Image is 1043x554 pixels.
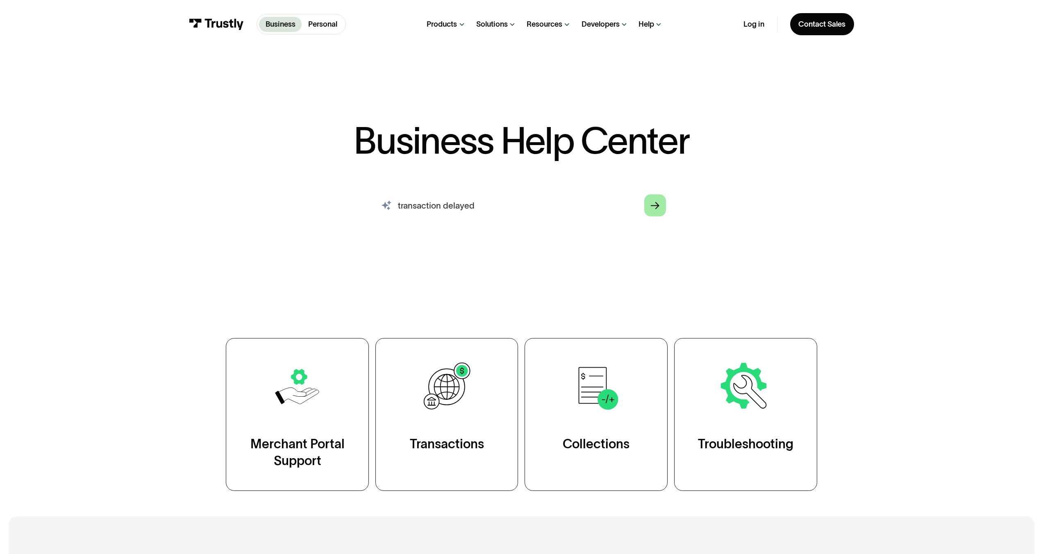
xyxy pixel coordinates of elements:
a: Transactions [375,338,518,491]
p: Business [266,19,295,30]
div: Help [639,20,654,29]
div: Transactions [410,436,484,452]
div: Solutions [476,20,508,29]
input: search [368,188,675,222]
div: Developers [582,20,620,29]
p: Personal [308,19,337,30]
div: Troubleshooting [698,436,793,452]
a: Business [259,17,302,32]
h1: Business Help Center [354,122,689,159]
a: Troubleshooting [674,338,817,491]
form: Search [368,188,675,222]
div: Products [427,20,457,29]
a: Merchant Portal Support [226,338,369,491]
div: Resources [527,20,562,29]
div: Collections [563,436,629,452]
div: Merchant Portal Support [248,436,348,469]
a: Log in [743,20,764,29]
a: Collections [525,338,668,491]
a: Contact Sales [790,13,854,35]
div: Contact Sales [798,20,845,29]
a: Personal [302,17,343,32]
img: Trustly Logo [189,18,244,30]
